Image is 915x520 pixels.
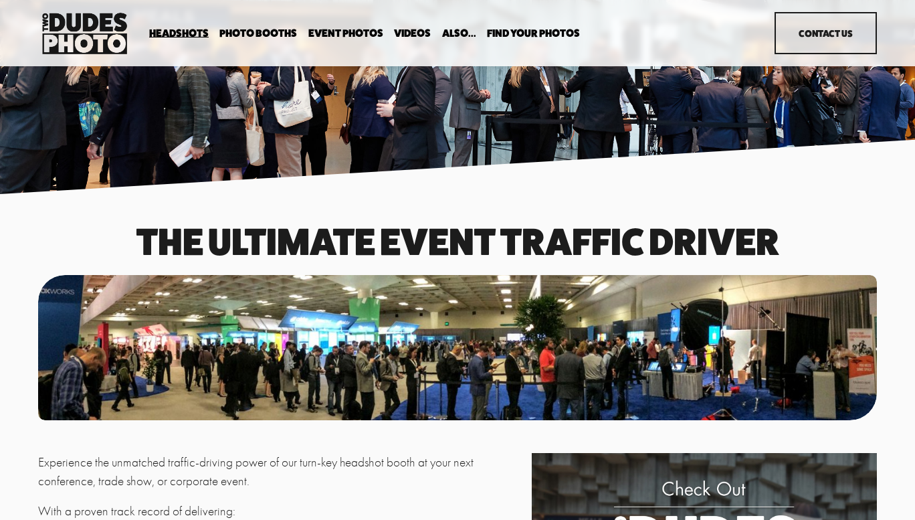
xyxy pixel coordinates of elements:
span: Headshots [149,28,209,39]
p: Experience the unmatched traffic-driving power of our turn-key headshot booth at your next confer... [38,453,524,492]
a: Videos [394,27,431,39]
span: Find Your Photos [487,28,580,39]
h1: The Ultimate event traffic driver [38,224,876,258]
a: Event Photos [308,27,383,39]
a: folder dropdown [219,27,297,39]
a: folder dropdown [442,27,476,39]
a: folder dropdown [487,27,580,39]
span: Also... [442,28,476,39]
span: Photo Booths [219,28,297,39]
a: folder dropdown [149,27,209,39]
a: Contact Us [775,12,876,54]
img: Two Dudes Photo | Headshots, Portraits &amp; Photo Booths [38,9,130,58]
